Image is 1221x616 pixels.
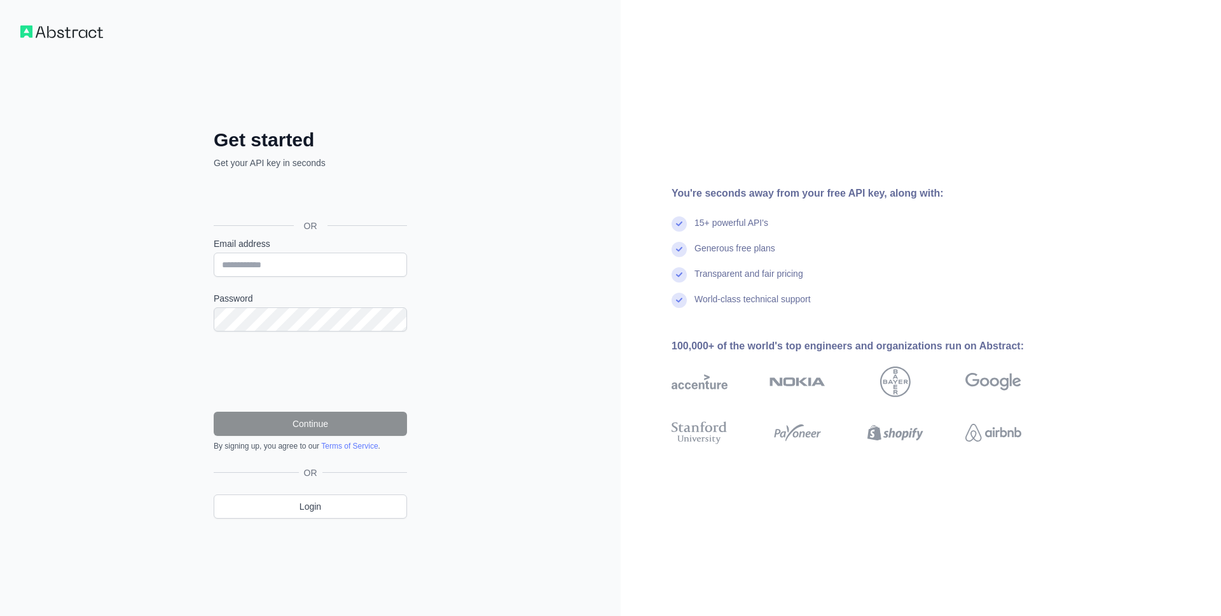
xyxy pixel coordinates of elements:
[214,157,407,169] p: Get your API key in seconds
[769,419,825,447] img: payoneer
[769,367,825,397] img: nokia
[294,220,328,232] span: OR
[672,242,687,257] img: check mark
[20,25,103,38] img: Workflow
[965,367,1021,397] img: google
[694,242,775,267] div: Generous free plans
[965,419,1021,447] img: airbnb
[321,442,378,451] a: Terms of Service
[694,293,811,318] div: World-class technical support
[672,293,687,308] img: check mark
[214,237,407,250] label: Email address
[214,494,407,519] a: Login
[214,441,407,451] div: By signing up, you agree to our .
[299,466,322,479] span: OR
[214,347,407,396] iframe: reCAPTCHA
[672,267,687,283] img: check mark
[214,412,407,436] button: Continue
[672,367,728,397] img: accenture
[672,419,728,447] img: stanford university
[207,183,411,211] iframe: Sign in with Google Button
[214,292,407,305] label: Password
[867,419,923,447] img: shopify
[672,186,1062,201] div: You're seconds away from your free API key, along with:
[694,216,768,242] div: 15+ powerful API's
[672,339,1062,354] div: 100,000+ of the world's top engineers and organizations run on Abstract:
[214,129,407,151] h2: Get started
[672,216,687,232] img: check mark
[880,367,911,397] img: bayer
[694,267,803,293] div: Transparent and fair pricing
